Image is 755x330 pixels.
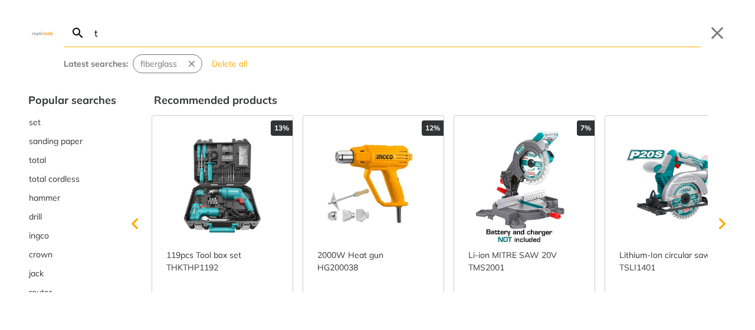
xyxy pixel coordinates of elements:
[29,135,83,148] span: sanding paper
[28,30,57,35] img: Close
[28,151,116,169] button: Select suggestion: total
[28,169,116,188] div: Suggestion: total cordless
[28,283,116,302] button: Select suggestion: router
[29,286,52,299] span: router
[154,92,727,108] div: Recommended products
[422,120,444,136] div: 12%
[577,120,595,136] div: 7%
[92,19,701,47] input: Search…
[28,207,116,226] div: Suggestion: drill
[28,188,116,207] button: Select suggestion: hammer
[29,211,42,223] span: drill
[207,54,252,73] button: Delete all
[28,226,116,245] div: Suggestion: ingco
[28,245,116,264] button: Select suggestion: crown
[28,92,116,108] div: Popular searches
[28,132,116,151] button: Select suggestion: sanding paper
[708,24,727,43] button: Close
[133,55,184,73] button: Select suggestion: fiberglass
[28,264,116,283] div: Suggestion: jack
[29,173,80,185] span: total cordless
[28,169,116,188] button: Select suggestion: total cordless
[28,226,116,245] button: Select suggestion: ingco
[29,154,46,166] span: total
[184,55,202,73] button: Remove suggestion: fiberglass
[29,192,60,204] span: hammer
[28,283,116,302] div: Suggestion: router
[29,116,41,129] span: set
[71,26,85,40] svg: Search
[140,58,177,70] span: fiberglass
[123,212,147,236] svg: Scroll left
[29,267,44,280] span: jack
[710,212,734,236] svg: Scroll right
[186,58,197,69] svg: Remove suggestion: fiberglass
[133,54,202,73] div: Suggestion: fiberglass
[29,249,52,261] span: crown
[28,113,116,132] div: Suggestion: set
[29,230,49,242] span: ingco
[271,120,293,136] div: 13%
[28,207,116,226] button: Select suggestion: drill
[64,58,128,70] div: Latest searches:
[28,113,116,132] button: Select suggestion: set
[28,151,116,169] div: Suggestion: total
[28,264,116,283] button: Select suggestion: jack
[28,132,116,151] div: Suggestion: sanding paper
[28,188,116,207] div: Suggestion: hammer
[28,245,116,264] div: Suggestion: crown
